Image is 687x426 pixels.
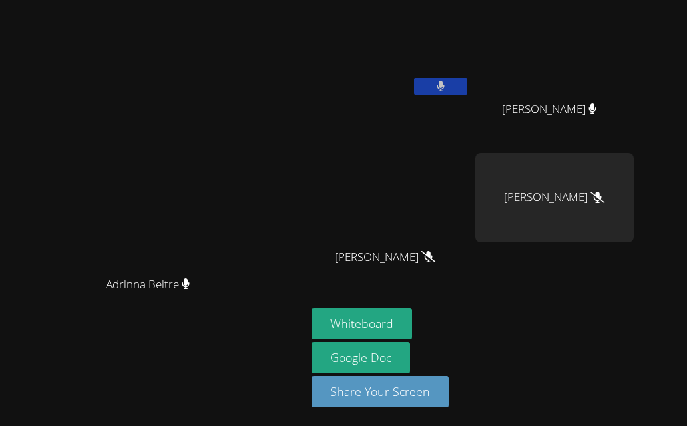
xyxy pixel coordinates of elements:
[312,342,410,373] a: Google Doc
[475,153,634,242] div: [PERSON_NAME]
[312,308,412,339] button: Whiteboard
[106,275,190,294] span: Adrinna Beltre
[312,376,449,407] button: Share Your Screen
[335,248,435,267] span: [PERSON_NAME]
[502,100,597,119] span: [PERSON_NAME]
